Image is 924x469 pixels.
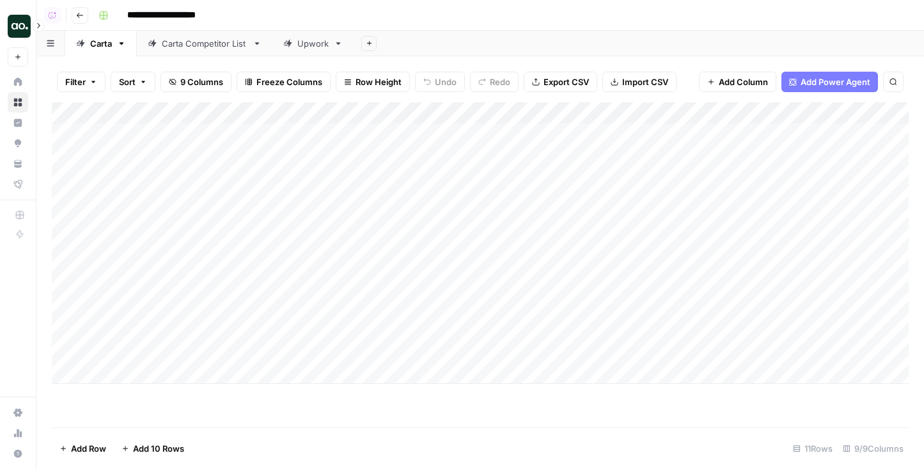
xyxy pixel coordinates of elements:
span: Freeze Columns [256,76,322,88]
span: Export CSV [544,76,589,88]
a: Settings [8,402,28,423]
span: Import CSV [622,76,668,88]
span: Sort [119,76,136,88]
button: Filter [57,72,106,92]
a: Opportunities [8,133,28,154]
div: Carta Competitor List [162,37,247,50]
a: Flightpath [8,174,28,195]
span: Row Height [356,76,402,88]
button: Add Column [699,72,776,92]
button: Help + Support [8,443,28,464]
div: Upwork [297,37,329,50]
button: Freeze Columns [237,72,331,92]
a: Carta Competitor List [137,31,272,56]
button: 9 Columns [161,72,231,92]
span: Filter [65,76,86,88]
a: Usage [8,423,28,443]
a: Your Data [8,154,28,174]
div: 11 Rows [788,438,838,459]
img: AirOps Builders Logo [8,15,31,38]
button: Undo [415,72,465,92]
span: Add Row [71,442,106,455]
span: Add Power Agent [801,76,870,88]
button: Add Power Agent [781,72,878,92]
span: 9 Columns [180,76,223,88]
a: Upwork [272,31,354,56]
button: Add 10 Rows [114,438,192,459]
button: Export CSV [524,72,597,92]
button: Redo [470,72,519,92]
a: Carta [65,31,137,56]
a: Insights [8,113,28,133]
a: Home [8,72,28,92]
div: Carta [90,37,112,50]
a: Browse [8,92,28,113]
button: Workspace: AirOps Builders [8,10,28,42]
button: Row Height [336,72,410,92]
button: Import CSV [602,72,677,92]
span: Redo [490,76,510,88]
span: Add 10 Rows [133,442,184,455]
span: Undo [435,76,457,88]
span: Add Column [719,76,768,88]
div: 9/9 Columns [838,438,909,459]
button: Sort [111,72,155,92]
button: Add Row [52,438,114,459]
